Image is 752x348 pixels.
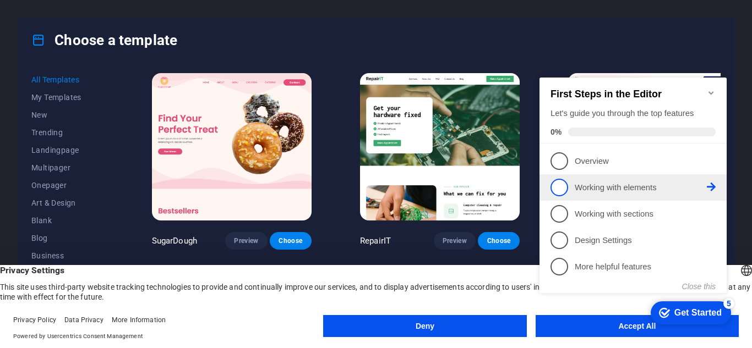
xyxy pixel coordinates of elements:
[434,232,476,250] button: Preview
[31,89,103,106] button: My Templates
[360,73,520,220] img: RepairIT
[31,216,103,225] span: Blank
[40,94,172,106] p: Overview
[31,106,103,124] button: New
[172,27,181,36] div: Minimize checklist
[31,141,103,159] button: Landingpage
[31,264,103,282] button: Education & Culture
[487,236,511,245] span: Choose
[31,75,103,84] span: All Templates
[40,173,172,185] p: Design Settings
[15,66,33,75] span: 0%
[15,46,181,58] div: Let's guide you through the top features
[31,176,103,194] button: Onepager
[31,93,103,102] span: My Templates
[4,165,192,192] li: Design Settings
[31,181,103,190] span: Onepager
[225,232,267,250] button: Preview
[270,232,312,250] button: Choose
[152,73,312,220] img: SugarDough
[31,111,103,119] span: New
[31,128,103,137] span: Trending
[234,236,258,245] span: Preview
[152,235,197,246] p: SugarDough
[4,192,192,218] li: More helpful features
[279,236,303,245] span: Choose
[31,71,103,89] button: All Templates
[31,146,103,154] span: Landingpage
[4,139,192,165] li: Working with sections
[40,200,172,211] p: More helpful features
[31,163,103,172] span: Multipager
[40,147,172,158] p: Working with sections
[360,235,391,246] p: RepairIT
[116,240,196,263] div: Get Started 5 items remaining, 0% complete
[31,198,103,207] span: Art & Design
[31,159,103,176] button: Multipager
[31,31,177,49] h4: Choose a template
[31,124,103,141] button: Trending
[139,246,187,256] div: Get Started
[31,229,103,247] button: Blog
[15,27,181,38] h2: First Steps in the Editor
[31,194,103,212] button: Art & Design
[443,236,467,245] span: Preview
[31,212,103,229] button: Blank
[31,234,103,242] span: Blog
[478,232,520,250] button: Choose
[147,220,181,229] button: Close this
[188,236,199,247] div: 5
[4,86,192,113] li: Overview
[40,120,172,132] p: Working with elements
[31,247,103,264] button: Business
[4,113,192,139] li: Working with elements
[31,251,103,260] span: Business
